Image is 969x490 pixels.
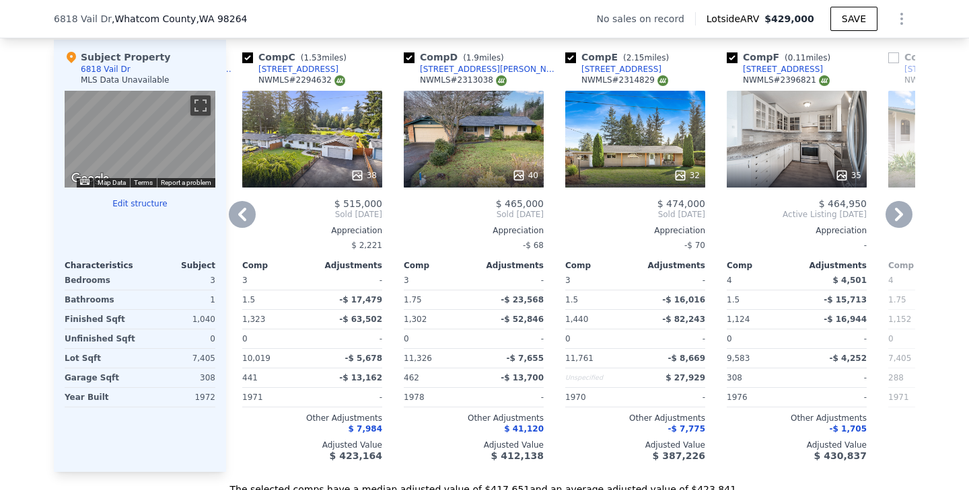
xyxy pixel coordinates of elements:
span: 288 [888,373,904,382]
span: 1,323 [242,315,265,324]
div: 308 [143,368,215,387]
div: 1978 [404,388,471,407]
span: -$ 52,846 [501,315,544,324]
span: 441 [242,373,258,382]
span: -$ 1,705 [830,424,867,434]
div: 40 [512,169,538,182]
div: - [638,329,705,348]
div: [STREET_ADDRESS] [581,64,661,75]
div: 32 [674,169,700,182]
span: 2.15 [626,53,645,63]
span: , WA 98264 [196,13,247,24]
button: Keyboard shortcuts [80,179,89,185]
span: -$ 17,479 [339,295,382,304]
img: NWMLS Logo [657,75,668,86]
div: Appreciation [404,225,544,236]
div: Adjustments [797,260,867,271]
div: - [727,236,867,255]
span: $ 474,000 [657,198,705,209]
div: 38 [351,169,377,182]
span: -$ 63,502 [339,315,382,324]
span: -$ 68 [523,241,544,250]
span: 0.11 [788,53,806,63]
div: Year Built [65,388,137,407]
div: [STREET_ADDRESS] [743,64,823,75]
div: 1.75 [888,290,956,309]
span: $429,000 [764,13,814,24]
span: 11,326 [404,354,432,363]
div: - [799,329,867,348]
span: 11,761 [565,354,594,363]
div: Comp [888,260,958,271]
span: ( miles) [618,53,674,63]
span: $ 41,120 [504,424,544,434]
span: 1,124 [727,315,750,324]
div: Subject [140,260,215,271]
button: Toggle fullscreen view [190,95,211,116]
div: NWMLS # 2294632 [258,75,345,86]
div: [STREET_ADDRESS] [258,64,338,75]
a: [STREET_ADDRESS] [727,64,823,75]
span: -$ 16,944 [824,315,867,324]
div: Comp [404,260,474,271]
div: Subject Property [65,50,170,64]
span: $ 2,221 [351,241,382,250]
div: 35 [835,169,861,182]
div: Bathrooms [65,290,137,309]
a: [STREET_ADDRESS][PERSON_NAME] [404,64,560,75]
button: Map Data [98,178,126,188]
span: $ 412,138 [491,450,544,461]
span: -$ 13,162 [339,373,382,382]
div: 7,405 [143,349,215,368]
div: - [476,388,544,407]
div: Finished Sqft [65,310,137,329]
span: -$ 70 [684,241,705,250]
span: Active Listing [DATE] [727,209,867,220]
span: 4 [888,276,894,285]
div: Appreciation [727,225,867,236]
span: -$ 23,568 [501,295,544,304]
div: Comp F [727,50,836,64]
div: Adjustments [474,260,544,271]
div: Other Adjustments [404,413,544,423]
span: 1.9 [466,53,479,63]
span: 7,405 [888,354,911,363]
span: 0 [888,334,894,343]
span: $ 464,950 [819,198,867,209]
div: Appreciation [242,225,382,236]
div: Comp C [242,50,352,64]
a: Report a problem [161,179,211,186]
img: Google [68,170,112,188]
div: - [476,329,544,348]
div: 1,040 [143,310,215,329]
div: 1971 [888,388,956,407]
div: Comp [727,260,797,271]
div: Adjusted Value [565,440,705,450]
span: -$ 4,252 [830,354,867,363]
div: 3 [143,271,215,290]
span: -$ 7,655 [507,354,544,363]
div: NWMLS # 2396821 [743,75,830,86]
div: - [315,329,382,348]
span: $ 7,984 [349,424,382,434]
div: Bedrooms [65,271,137,290]
span: 308 [727,373,742,382]
div: Adjusted Value [727,440,867,450]
img: NWMLS Logo [496,75,507,86]
div: Unspecified [565,368,633,387]
span: 10,019 [242,354,271,363]
div: - [638,388,705,407]
div: Other Adjustments [727,413,867,423]
div: No sales on record [597,12,695,26]
span: $ 387,226 [653,450,705,461]
div: 1971 [242,388,310,407]
div: Comp D [404,50,509,64]
div: Appreciation [565,225,705,236]
span: 1.53 [303,53,322,63]
div: Characteristics [65,260,140,271]
div: Comp [242,260,312,271]
span: , Whatcom County [112,12,248,26]
span: Sold [DATE] [404,209,544,220]
img: NWMLS Logo [819,75,830,86]
a: Terms (opens in new tab) [134,179,153,186]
